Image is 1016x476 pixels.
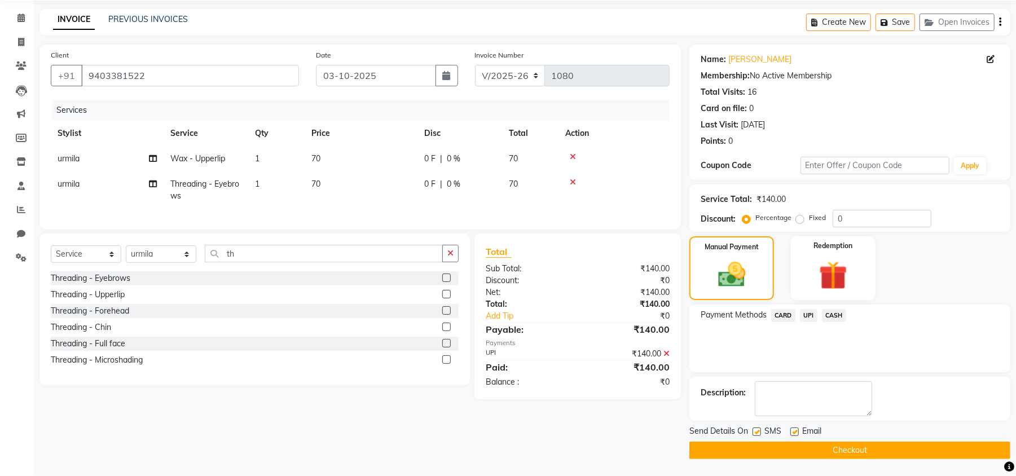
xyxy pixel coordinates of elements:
[475,50,524,60] label: Invoice Number
[477,298,578,310] div: Total:
[509,153,518,164] span: 70
[689,442,1010,459] button: Checkout
[809,213,826,223] label: Fixed
[255,153,260,164] span: 1
[747,86,756,98] div: 16
[58,179,80,189] span: urmila
[578,298,678,310] div: ₹140.00
[477,376,578,388] div: Balance :
[756,193,786,205] div: ₹140.00
[316,50,331,60] label: Date
[954,157,986,174] button: Apply
[509,179,518,189] span: 70
[741,119,765,131] div: [DATE]
[58,153,80,164] span: urmila
[701,54,726,65] div: Name:
[810,258,856,293] img: _gift.svg
[477,360,578,374] div: Paid:
[701,160,800,171] div: Coupon Code
[440,178,442,190] span: |
[749,103,754,114] div: 0
[477,310,595,322] a: Add Tip
[701,309,767,321] span: Payment Methods
[477,275,578,287] div: Discount:
[51,321,111,333] div: Threading - Chin
[701,193,752,205] div: Service Total:
[755,213,791,223] label: Percentage
[51,65,82,86] button: +91
[701,135,726,147] div: Points:
[558,121,670,146] th: Action
[710,259,754,290] img: _cash.svg
[51,272,130,284] div: Threading - Eyebrows
[578,348,678,360] div: ₹140.00
[701,387,746,399] div: Description:
[578,376,678,388] div: ₹0
[170,179,239,201] span: Threading - Eyebrows
[447,178,460,190] span: 0 %
[51,289,125,301] div: Threading - Upperlip
[701,119,738,131] div: Last Visit:
[689,425,748,439] span: Send Details On
[813,241,852,251] label: Redemption
[477,287,578,298] div: Net:
[705,242,759,252] label: Manual Payment
[701,213,736,225] div: Discount:
[578,263,678,275] div: ₹140.00
[424,178,436,190] span: 0 F
[701,70,750,82] div: Membership:
[701,86,745,98] div: Total Visits:
[51,305,129,317] div: Threading - Forehead
[477,263,578,275] div: Sub Total:
[417,121,502,146] th: Disc
[477,323,578,336] div: Payable:
[164,121,248,146] th: Service
[578,275,678,287] div: ₹0
[502,121,558,146] th: Total
[800,309,817,322] span: UPI
[51,50,69,60] label: Client
[801,157,949,174] input: Enter Offer / Coupon Code
[51,354,143,366] div: Threading - Microshading
[920,14,995,31] button: Open Invoices
[305,121,417,146] th: Price
[764,425,781,439] span: SMS
[108,14,188,24] a: PREVIOUS INVOICES
[876,14,915,31] button: Save
[81,65,299,86] input: Search by Name/Mobile/Email/Code
[477,348,578,360] div: UPI
[205,245,443,262] input: Search or Scan
[578,287,678,298] div: ₹140.00
[701,70,999,82] div: No Active Membership
[311,153,320,164] span: 70
[701,103,747,114] div: Card on file:
[255,179,260,189] span: 1
[486,338,670,348] div: Payments
[578,323,678,336] div: ₹140.00
[311,179,320,189] span: 70
[440,153,442,165] span: |
[728,54,791,65] a: [PERSON_NAME]
[728,135,733,147] div: 0
[486,246,512,258] span: Total
[51,338,125,350] div: Threading - Full face
[447,153,460,165] span: 0 %
[595,310,678,322] div: ₹0
[578,360,678,374] div: ₹140.00
[806,14,871,31] button: Create New
[53,10,95,30] a: INVOICE
[248,121,305,146] th: Qty
[771,309,795,322] span: CARD
[424,153,436,165] span: 0 F
[802,425,821,439] span: Email
[51,121,164,146] th: Stylist
[822,309,846,322] span: CASH
[170,153,225,164] span: Wax - Upperlip
[52,100,678,121] div: Services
